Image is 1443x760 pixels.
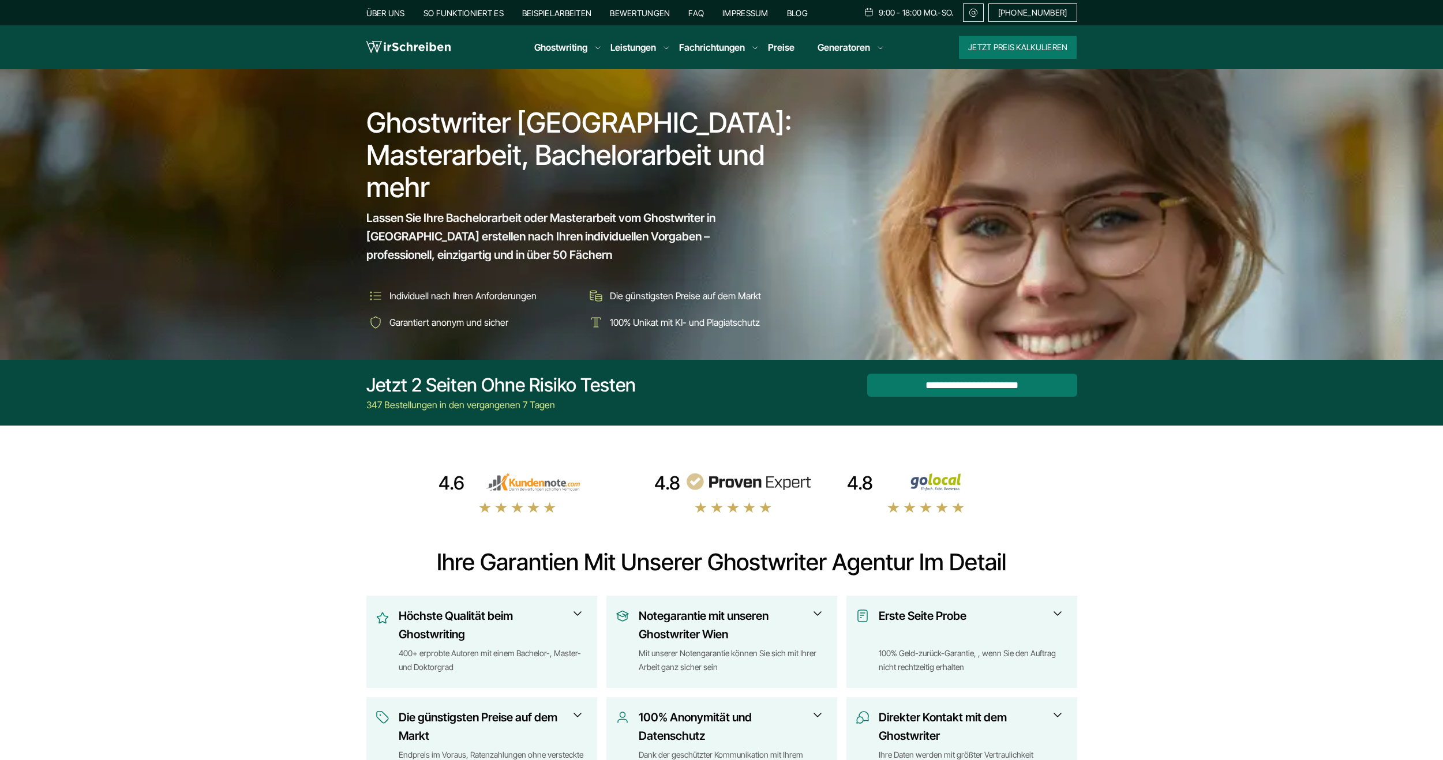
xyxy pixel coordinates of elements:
img: Individuell nach Ihren Anforderungen [366,287,385,305]
img: provenexpert reviews [685,473,812,491]
h2: Ihre Garantien mit unserer Ghostwriter Agentur im Detail [366,548,1077,576]
img: Schedule [864,7,874,17]
div: 4.6 [438,472,464,495]
a: Impressum [722,8,769,18]
a: Ghostwriting [534,40,587,54]
div: 4.8 [654,472,680,495]
h3: Direkter Kontakt mit dem Ghostwriter [879,708,1060,745]
img: Die günstigsten Preise auf dem Markt [587,287,605,305]
span: [PHONE_NUMBER] [998,8,1067,17]
li: Die günstigsten Preise auf dem Markt [587,287,799,305]
a: Bewertungen [610,8,670,18]
h3: Höchste Qualität beim Ghostwriting [399,607,580,644]
a: Fachrichtungen [679,40,745,54]
img: stars [694,501,773,514]
button: Jetzt Preis kalkulieren [959,36,1077,59]
a: [PHONE_NUMBER] [988,3,1077,22]
a: Beispielarbeiten [522,8,591,18]
img: kundennote [469,473,596,491]
li: 100% Unikat mit KI- und Plagiatschutz [587,313,799,332]
img: stars [887,501,965,514]
a: Leistungen [610,40,656,54]
h1: Ghostwriter [GEOGRAPHIC_DATA]: Masterarbeit, Bachelorarbeit und mehr [366,107,800,204]
img: 100% Anonymität und Datenschutz [616,710,629,724]
h3: Die günstigsten Preise auf dem Markt [399,708,580,745]
a: Preise [768,42,794,53]
li: Garantiert anonym und sicher [366,313,579,332]
h3: Notegarantie mit unseren Ghostwriter Wien [639,607,820,644]
div: 400+ erprobte Autoren mit einem Bachelor-, Master- und Doktorgrad [399,646,588,674]
div: Jetzt 2 Seiten ohne Risiko testen [366,374,636,397]
span: Lassen Sie Ihre Bachelorarbeit oder Masterarbeit vom Ghostwriter in [GEOGRAPHIC_DATA] erstellen n... [366,209,778,264]
img: Erste Seite Probe [856,609,869,623]
h3: Erste Seite Probe [879,607,1060,644]
img: Email [968,8,979,17]
img: stars [478,501,557,514]
a: Blog [787,8,808,18]
div: 347 Bestellungen in den vergangenen 7 Tagen [366,398,636,412]
img: 100% Unikat mit KI- und Plagiatschutz [587,313,605,332]
img: Wirschreiben Bewertungen [878,473,1005,491]
a: Generatoren [818,40,870,54]
img: logo wirschreiben [366,39,451,56]
div: Mit unserer Notengarantie können Sie sich mit Ihrer Arbeit ganz sicher sein [639,646,828,674]
img: Notegarantie mit unseren Ghostwriter Wien [616,609,629,623]
span: 9:00 - 18:00 Mo.-So. [879,8,954,17]
li: Individuell nach Ihren Anforderungen [366,287,579,305]
img: Garantiert anonym und sicher [366,313,385,332]
div: 100% Geld-zurück-Garantie, , wenn Sie den Auftrag nicht rechtzeitig erhalten [879,646,1068,674]
img: Höchste Qualität beim Ghostwriting [376,609,389,627]
div: 4.8 [847,472,873,495]
img: Direkter Kontakt mit dem Ghostwriter [856,710,869,724]
h3: 100% Anonymität und Datenschutz [639,708,820,745]
a: Über uns [366,8,405,18]
img: Die günstigsten Preise auf dem Markt [376,710,389,724]
a: So funktioniert es [423,8,504,18]
a: FAQ [688,8,704,18]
